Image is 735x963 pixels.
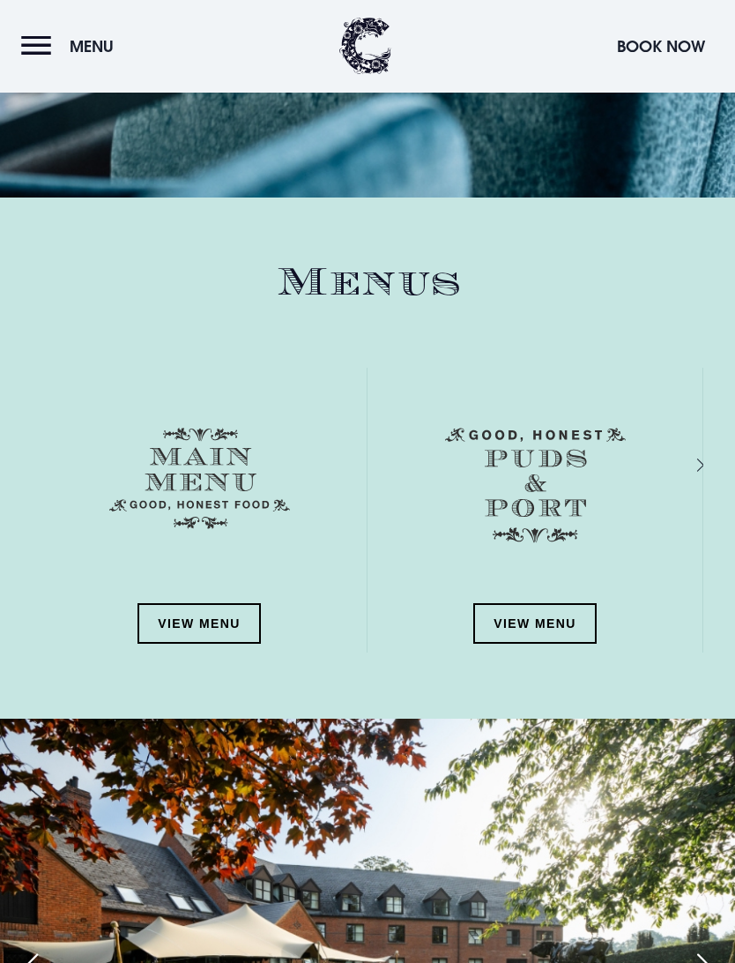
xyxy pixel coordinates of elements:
[445,429,626,544] img: Menu puds and port
[32,260,703,307] h2: Menus
[70,36,114,56] span: Menu
[473,604,597,645] a: View Menu
[339,18,392,75] img: Clandeboye Lodge
[21,27,122,65] button: Menu
[109,429,290,530] img: Menu main menu
[137,604,261,645] a: View Menu
[673,453,690,479] div: Next slide
[608,27,714,65] button: Book Now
